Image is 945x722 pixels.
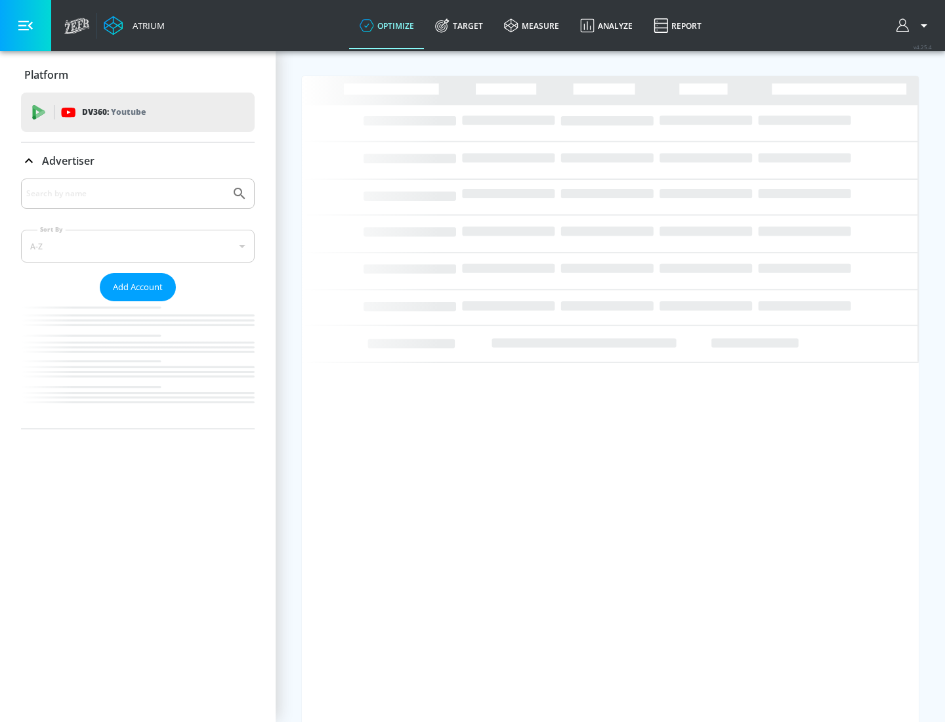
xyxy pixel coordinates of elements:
div: Advertiser [21,142,255,179]
label: Sort By [37,225,66,234]
button: Add Account [100,273,176,301]
a: Target [425,2,493,49]
span: v 4.25.4 [913,43,932,51]
input: Search by name [26,185,225,202]
div: Platform [21,56,255,93]
div: Atrium [127,20,165,32]
p: Advertiser [42,154,94,168]
a: measure [493,2,570,49]
a: Atrium [104,16,165,35]
a: Report [643,2,712,49]
p: DV360: [82,105,146,119]
a: optimize [349,2,425,49]
div: DV360: Youtube [21,93,255,132]
nav: list of Advertiser [21,301,255,429]
p: Platform [24,68,68,82]
div: A-Z [21,230,255,263]
span: Add Account [113,280,163,295]
div: Advertiser [21,179,255,429]
p: Youtube [111,105,146,119]
a: Analyze [570,2,643,49]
